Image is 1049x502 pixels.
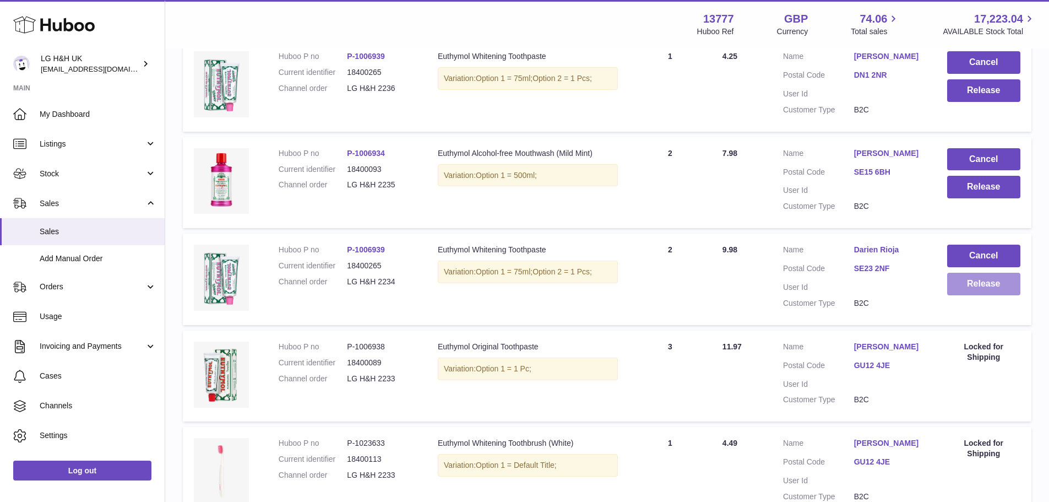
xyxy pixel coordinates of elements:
[279,83,347,94] dt: Channel order
[947,176,1020,198] button: Release
[438,358,618,380] div: Variation:
[722,245,737,254] span: 9.98
[783,379,854,390] dt: User Id
[194,148,249,214] img: Euthymol_Alcohol_Free_Mild_Mint_Mouthwash_500ml.webp
[438,261,618,283] div: Variation:
[13,56,30,72] img: veechen@lghnh.co.uk
[438,148,618,159] div: Euthymol Alcohol-free Mouthwash (Mild Mint)
[629,331,711,422] td: 3
[854,492,925,502] dd: B2C
[476,171,537,180] span: Option 1 = 500ml;
[40,139,145,149] span: Listings
[629,234,711,325] td: 2
[947,51,1020,74] button: Cancel
[854,167,925,177] a: SE15 6BH
[851,12,900,37] a: 74.06 Total sales
[854,360,925,371] a: GU12 4JE
[438,454,618,477] div: Variation:
[722,149,737,158] span: 7.98
[629,40,711,132] td: 1
[40,169,145,179] span: Stock
[854,70,925,80] a: DN1 2NR
[438,245,618,255] div: Euthymol Whitening Toothpaste
[279,374,347,384] dt: Channel order
[854,201,925,212] dd: B2C
[783,457,854,470] dt: Postal Code
[783,438,854,451] dt: Name
[40,109,156,120] span: My Dashboard
[438,342,618,352] div: Euthymol Original Toothpaste
[347,52,385,61] a: P-1006939
[194,245,249,311] img: whitening-toothpaste.webp
[279,438,347,449] dt: Huboo P no
[783,245,854,258] dt: Name
[347,277,416,287] dd: LG H&H 2234
[947,438,1020,459] div: Locked for Shipping
[438,164,618,187] div: Variation:
[854,51,925,62] a: [PERSON_NAME]
[41,64,162,73] span: [EMAIL_ADDRESS][DOMAIN_NAME]
[854,245,925,255] a: Darien Rioja
[974,12,1023,26] span: 17,223.04
[279,164,347,175] dt: Current identifier
[722,52,737,61] span: 4.25
[854,105,925,115] dd: B2C
[783,395,854,405] dt: Customer Type
[40,341,145,352] span: Invoicing and Payments
[722,342,742,351] span: 11.97
[279,51,347,62] dt: Huboo P no
[722,439,737,447] span: 4.49
[279,261,347,271] dt: Current identifier
[347,261,416,271] dd: 18400265
[13,461,151,481] a: Log out
[854,395,925,405] dd: B2C
[947,79,1020,102] button: Release
[783,263,854,277] dt: Postal Code
[347,454,416,465] dd: 18400113
[783,201,854,212] dt: Customer Type
[783,185,854,196] dt: User Id
[783,105,854,115] dt: Customer Type
[784,12,808,26] strong: GBP
[943,12,1036,37] a: 17,223.04 AVAILABLE Stock Total
[854,342,925,352] a: [PERSON_NAME]
[532,74,592,83] span: Option 2 = 1 Pcs;
[783,148,854,161] dt: Name
[703,12,734,26] strong: 13777
[41,53,140,74] div: LG H&H UK
[194,342,249,408] img: Euthymol_Original_Toothpaste_Image-1.webp
[854,148,925,159] a: [PERSON_NAME]
[40,401,156,411] span: Channels
[947,342,1020,363] div: Locked for Shipping
[783,89,854,99] dt: User Id
[697,26,734,37] div: Huboo Ref
[347,358,416,368] dd: 18400089
[40,430,156,441] span: Settings
[851,26,900,37] span: Total sales
[476,267,532,276] span: Option 1 = 75ml;
[854,263,925,274] a: SE23 2NF
[476,364,531,373] span: Option 1 = 1 Pc;
[783,492,854,502] dt: Customer Type
[783,476,854,486] dt: User Id
[783,167,854,180] dt: Postal Code
[40,311,156,322] span: Usage
[279,180,347,190] dt: Channel order
[279,470,347,481] dt: Channel order
[40,226,156,237] span: Sales
[279,342,347,352] dt: Huboo P no
[476,461,557,469] span: Option 1 = Default Title;
[854,457,925,467] a: GU12 4JE
[438,438,618,449] div: Euthymol Whitening Toothbrush (White)
[783,282,854,293] dt: User Id
[943,26,1036,37] span: AVAILABLE Stock Total
[860,12,887,26] span: 74.06
[279,245,347,255] dt: Huboo P no
[532,267,592,276] span: Option 2 = 1 Pcs;
[40,198,145,209] span: Sales
[40,253,156,264] span: Add Manual Order
[476,74,532,83] span: Option 1 = 75ml;
[947,273,1020,295] button: Release
[347,149,385,158] a: P-1006934
[947,148,1020,171] button: Cancel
